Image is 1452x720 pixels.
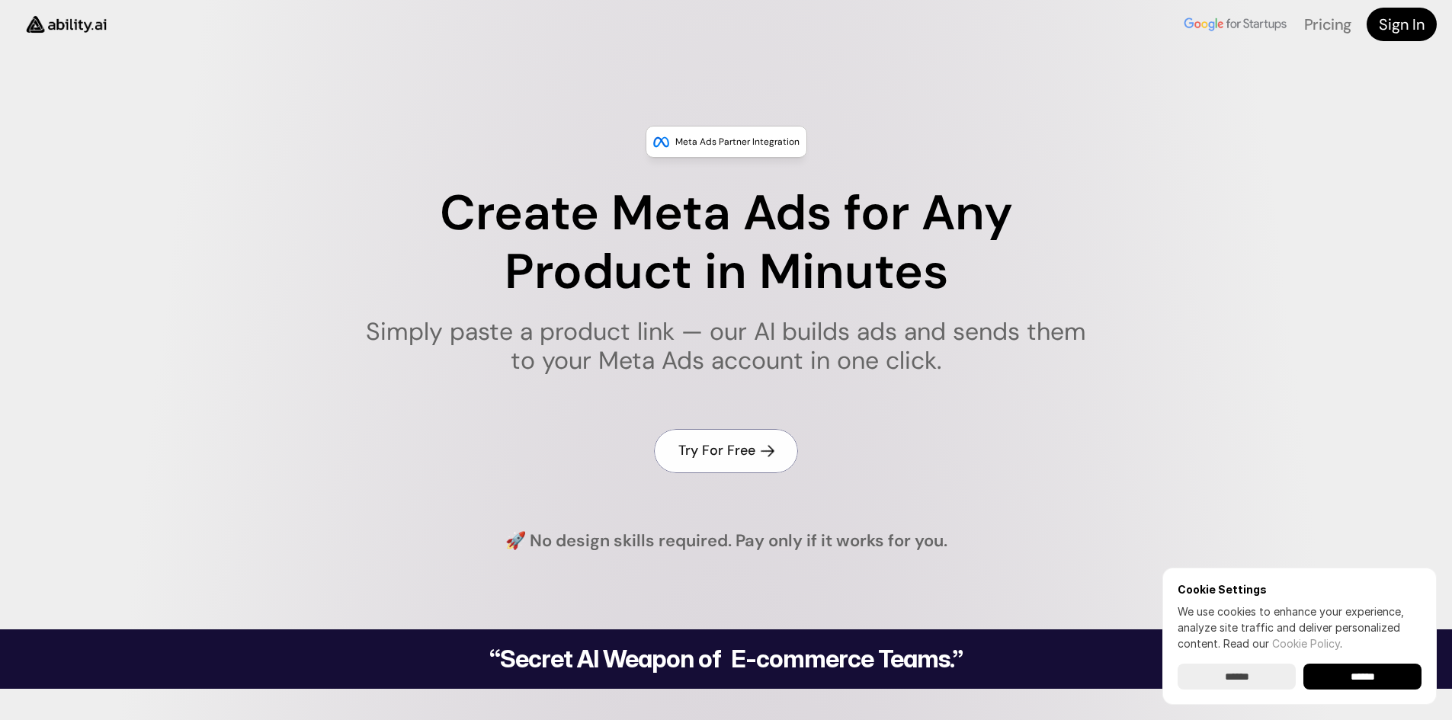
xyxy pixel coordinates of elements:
[654,429,798,472] a: Try For Free
[356,317,1096,376] h1: Simply paste a product link — our AI builds ads and sends them to your Meta Ads account in one cl...
[1304,14,1351,34] a: Pricing
[356,184,1096,302] h1: Create Meta Ads for Any Product in Minutes
[1178,603,1422,651] p: We use cookies to enhance your experience, analyze site traffic and deliver personalized content.
[1367,8,1437,41] a: Sign In
[505,530,947,553] h4: 🚀 No design skills required. Pay only if it works for you.
[678,441,755,460] h4: Try For Free
[1379,14,1425,35] h4: Sign In
[1272,637,1340,650] a: Cookie Policy
[1178,583,1422,596] h6: Cookie Settings
[675,134,800,149] p: Meta Ads Partner Integration
[1223,637,1342,650] span: Read our .
[450,647,1002,671] h2: “Secret AI Weapon of E-commerce Teams.”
